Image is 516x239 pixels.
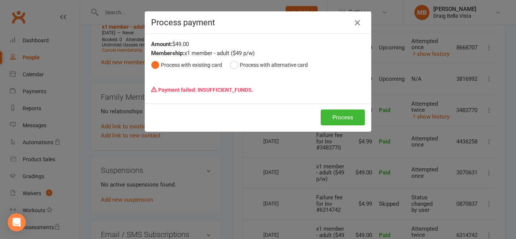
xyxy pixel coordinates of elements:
p: Payment failed: INSUFFICIENT_FUNDS. [151,83,365,97]
div: x1 member - adult ($49 p/w) [151,49,365,58]
h4: Process payment [151,18,365,27]
button: Process with alternative card [230,58,308,72]
div: $49.00 [151,40,365,49]
button: Process [321,109,365,125]
strong: Amount: [151,41,172,48]
strong: Membership: [151,50,184,57]
button: Close [351,17,363,29]
div: Open Intercom Messenger [8,213,26,231]
button: Process with existing card [151,58,222,72]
